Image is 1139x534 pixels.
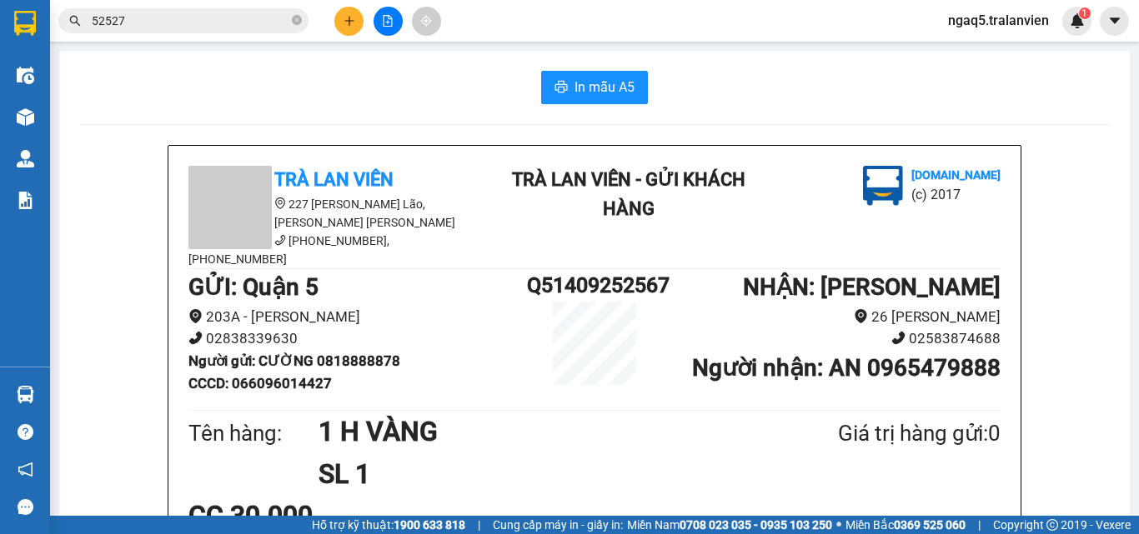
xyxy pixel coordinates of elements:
span: Miền Bắc [845,516,966,534]
b: Trà Lan Viên [274,169,394,190]
b: [DOMAIN_NAME] [911,168,1001,182]
span: In mẫu A5 [575,77,635,97]
button: aim [412,7,441,36]
span: Hỗ trợ kỹ thuật: [312,516,465,534]
b: CCCD : 066096014427 [188,375,332,392]
span: plus [344,15,355,27]
span: file-add [382,15,394,27]
img: warehouse-icon [17,386,34,403]
span: | [478,516,480,534]
span: | [978,516,981,534]
button: file-add [374,7,403,36]
li: [PHONE_NUMBER], [PHONE_NUMBER] [188,232,489,268]
img: warehouse-icon [17,108,34,126]
strong: 0708 023 035 - 0935 103 250 [680,518,832,532]
li: (c) 2017 [911,184,1001,205]
li: 203A - [PERSON_NAME] [188,306,527,328]
b: NHẬN : [PERSON_NAME] [743,273,1001,301]
span: search [69,15,81,27]
button: plus [334,7,364,36]
button: caret-down [1100,7,1129,36]
img: solution-icon [17,192,34,209]
li: 02838339630 [188,327,527,350]
img: logo.jpg [863,166,903,206]
span: Cung cấp máy in - giấy in: [493,516,623,534]
img: warehouse-icon [17,67,34,84]
h1: 1 H VÀNG [319,411,757,452]
span: message [18,499,33,515]
span: Miền Nam [627,516,832,534]
img: warehouse-icon [17,150,34,167]
sup: 1 [1079,7,1091,19]
b: Trà Lan Viên - Gửi khách hàng [512,169,745,219]
button: printerIn mẫu A5 [541,71,648,104]
span: question-circle [18,424,33,440]
span: close-circle [292,15,302,25]
span: ⚪️ [836,522,841,528]
span: caret-down [1107,13,1122,28]
span: notification [18,462,33,477]
b: GỬI : Quận 5 [188,273,319,301]
div: Tên hàng: [188,417,319,451]
span: phone [891,331,906,345]
span: aim [420,15,432,27]
h1: Q51409252567 [527,269,662,302]
span: phone [188,331,203,345]
strong: 0369 525 060 [894,518,966,532]
span: printer [554,80,568,96]
input: Tìm tên, số ĐT hoặc mã đơn [92,12,289,30]
li: 02583874688 [662,327,1001,350]
li: 26 [PERSON_NAME] [662,306,1001,328]
h1: SL 1 [319,453,757,495]
li: 227 [PERSON_NAME] Lão, [PERSON_NAME] [PERSON_NAME] [188,195,489,232]
b: Người nhận : AN 0965479888 [692,354,1001,382]
span: environment [188,309,203,323]
b: Người gửi : CƯỜNG 0818888878 [188,352,400,369]
img: logo-vxr [14,11,36,36]
div: Giá trị hàng gửi: 0 [757,417,1001,451]
span: ngaq5.tralanvien [935,10,1062,31]
span: environment [854,309,868,323]
strong: 1900 633 818 [394,518,465,532]
span: environment [274,197,286,209]
span: close-circle [292,13,302,29]
img: icon-new-feature [1070,13,1085,28]
span: copyright [1046,519,1058,531]
span: 1 [1081,7,1087,19]
span: phone [274,234,286,246]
